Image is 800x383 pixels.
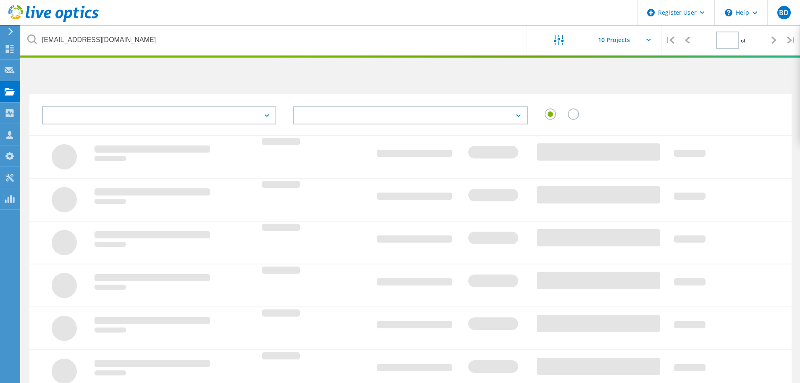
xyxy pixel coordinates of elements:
span: BD [779,9,789,16]
span: of [741,37,745,44]
input: undefined [21,25,527,55]
a: Live Optics Dashboard [8,18,99,24]
div: | [661,25,679,55]
svg: \n [725,9,732,16]
div: | [783,25,800,55]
